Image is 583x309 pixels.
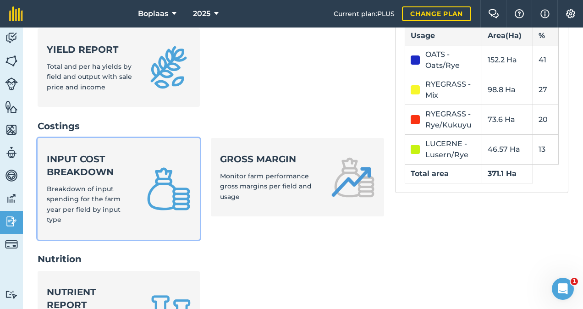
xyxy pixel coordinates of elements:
span: 1 [571,278,578,285]
th: Area ( Ha ) [482,26,533,45]
a: Change plan [402,6,471,21]
img: Yield report [147,45,191,89]
span: Current plan : PLUS [334,9,395,19]
div: RYEGRASS - Rye/Kukuyu [425,109,476,131]
img: svg+xml;base64,PD94bWwgdmVyc2lvbj0iMS4wIiBlbmNvZGluZz0idXRmLTgiPz4KPCEtLSBHZW5lcmF0b3I6IEFkb2JlIE... [5,77,18,90]
strong: Yield report [47,43,136,56]
img: svg+xml;base64,PHN2ZyB4bWxucz0iaHR0cDovL3d3dy53My5vcmcvMjAwMC9zdmciIHdpZHRoPSI1NiIgaGVpZ2h0PSI2MC... [5,100,18,114]
td: 41 [533,45,559,75]
img: svg+xml;base64,PD94bWwgdmVyc2lvbj0iMS4wIiBlbmNvZGluZz0idXRmLTgiPz4KPCEtLSBHZW5lcmF0b3I6IEFkb2JlIE... [5,192,18,205]
img: svg+xml;base64,PHN2ZyB4bWxucz0iaHR0cDovL3d3dy53My5vcmcvMjAwMC9zdmciIHdpZHRoPSIxNyIgaGVpZ2h0PSIxNy... [540,8,550,19]
a: Yield reportTotal and per ha yields by field and output with sale price and income [38,28,200,107]
div: OATS - Oats/Rye [425,49,476,71]
h2: Costings [38,120,384,132]
td: 20 [533,105,559,134]
img: Gross margin [331,155,375,199]
span: Breakdown of input spending for the farm year per field by input type [47,185,121,224]
td: 98.8 Ha [482,75,533,105]
img: svg+xml;base64,PD94bWwgdmVyc2lvbj0iMS4wIiBlbmNvZGluZz0idXRmLTgiPz4KPCEtLSBHZW5lcmF0b3I6IEFkb2JlIE... [5,290,18,299]
th: % [533,26,559,45]
img: svg+xml;base64,PD94bWwgdmVyc2lvbj0iMS4wIiBlbmNvZGluZz0idXRmLTgiPz4KPCEtLSBHZW5lcmF0b3I6IEFkb2JlIE... [5,169,18,182]
td: 46.57 Ha [482,134,533,164]
strong: Total area [411,169,449,178]
span: 2025 [193,8,210,19]
img: fieldmargin Logo [9,6,23,21]
span: Total and per ha yields by field and output with sale price and income [47,62,132,91]
img: svg+xml;base64,PHN2ZyB4bWxucz0iaHR0cDovL3d3dy53My5vcmcvMjAwMC9zdmciIHdpZHRoPSI1NiIgaGVpZ2h0PSI2MC... [5,54,18,68]
div: RYEGRASS - Mix [425,79,476,101]
img: svg+xml;base64,PD94bWwgdmVyc2lvbj0iMS4wIiBlbmNvZGluZz0idXRmLTgiPz4KPCEtLSBHZW5lcmF0b3I6IEFkb2JlIE... [5,31,18,45]
img: Input cost breakdown [147,167,191,211]
strong: 371.1 Ha [488,169,517,178]
strong: Input cost breakdown [47,153,136,178]
img: svg+xml;base64,PD94bWwgdmVyc2lvbj0iMS4wIiBlbmNvZGluZz0idXRmLTgiPz4KPCEtLSBHZW5lcmF0b3I6IEFkb2JlIE... [5,146,18,160]
img: svg+xml;base64,PHN2ZyB4bWxucz0iaHR0cDovL3d3dy53My5vcmcvMjAwMC9zdmciIHdpZHRoPSI1NiIgaGVpZ2h0PSI2MC... [5,123,18,137]
iframe: Intercom live chat [552,278,574,300]
span: Monitor farm performance gross margins per field and usage [220,172,312,201]
div: LUCERNE - Lusern/Rye [425,138,476,160]
td: 13 [533,134,559,164]
th: Usage [405,26,482,45]
span: Boplaas [138,8,168,19]
td: 152.2 Ha [482,45,533,75]
img: svg+xml;base64,PD94bWwgdmVyc2lvbj0iMS4wIiBlbmNvZGluZz0idXRmLTgiPz4KPCEtLSBHZW5lcmF0b3I6IEFkb2JlIE... [5,238,18,251]
td: 73.6 Ha [482,105,533,134]
img: svg+xml;base64,PD94bWwgdmVyc2lvbj0iMS4wIiBlbmNvZGluZz0idXRmLTgiPz4KPCEtLSBHZW5lcmF0b3I6IEFkb2JlIE... [5,215,18,228]
a: Input cost breakdownBreakdown of input spending for the farm year per field by input type [38,138,200,240]
img: A question mark icon [514,9,525,18]
strong: Gross margin [220,153,320,166]
img: Two speech bubbles overlapping with the left bubble in the forefront [488,9,499,18]
td: 27 [533,75,559,105]
h2: Nutrition [38,253,384,265]
a: Gross marginMonitor farm performance gross margins per field and usage [211,138,384,216]
img: A cog icon [565,9,576,18]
